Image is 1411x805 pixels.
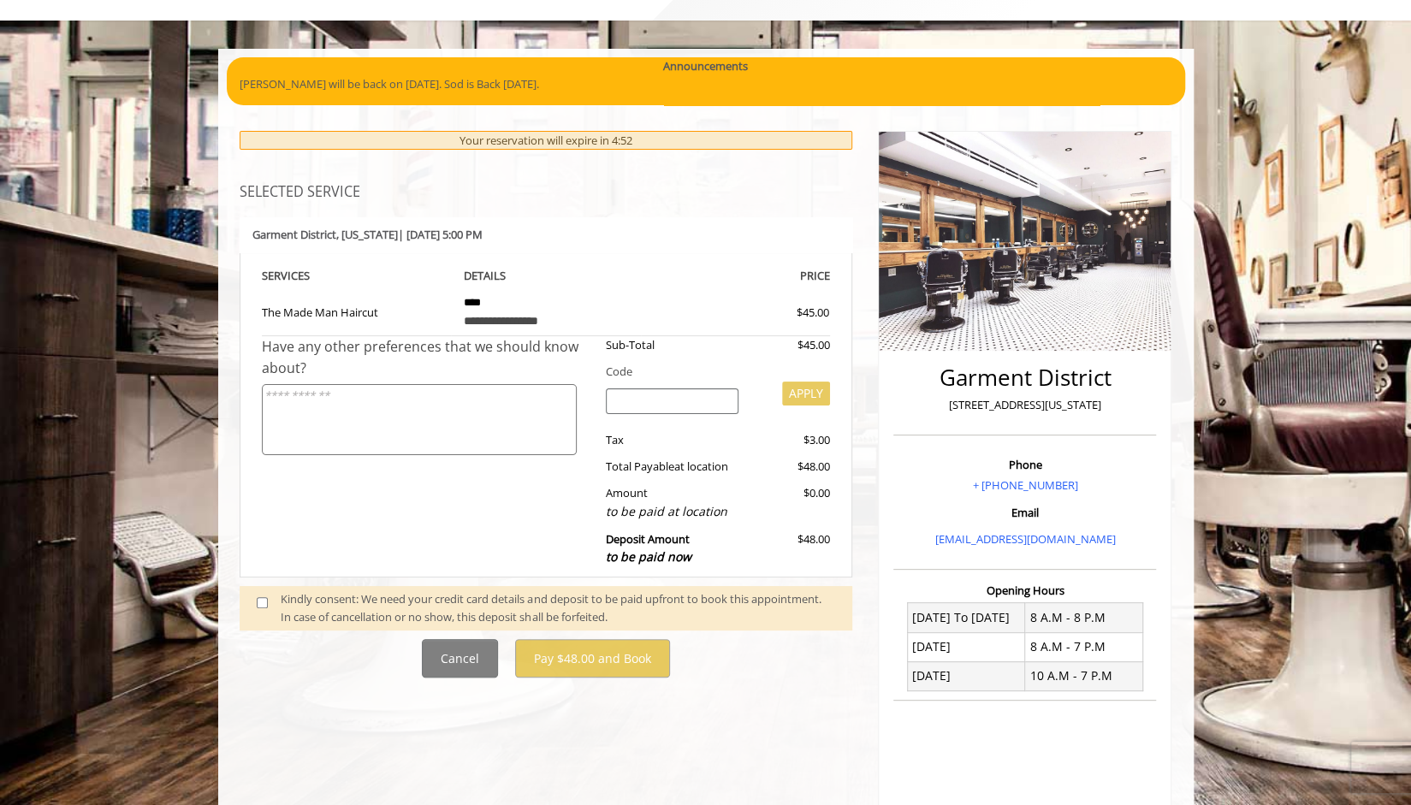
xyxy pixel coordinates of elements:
p: [PERSON_NAME] will be back on [DATE]. Sod is Back [DATE]. [240,75,1172,93]
h3: Opening Hours [893,584,1156,596]
a: + [PHONE_NUMBER] [972,477,1077,493]
td: [DATE] To [DATE] [907,603,1025,632]
td: 8 A.M - 7 P.M [1025,632,1143,661]
div: Have any other preferences that we should know about? [262,336,594,380]
span: to be paid now [606,548,691,565]
button: APPLY [782,382,830,405]
div: $48.00 [751,458,830,476]
td: 10 A.M - 7 P.M [1025,661,1143,690]
div: to be paid at location [606,502,738,521]
div: $3.00 [751,431,830,449]
h3: Email [898,506,1152,518]
span: , [US_STATE] [336,227,398,242]
td: 8 A.M - 8 P.M [1025,603,1143,632]
div: $45.00 [735,304,829,322]
h3: Phone [898,459,1152,471]
th: PRICE [641,266,831,286]
div: Tax [593,431,751,449]
div: $45.00 [751,336,830,354]
div: Kindly consent: We need your credit card details and deposit to be paid upfront to book this appo... [281,590,835,626]
b: Garment District | [DATE] 5:00 PM [252,227,483,242]
button: Cancel [422,639,498,678]
td: [DATE] [907,632,1025,661]
th: SERVICE [262,266,452,286]
td: [DATE] [907,661,1025,690]
h2: Garment District [898,365,1152,390]
th: DETAILS [451,266,641,286]
td: The Made Man Haircut [262,286,452,336]
div: $0.00 [751,484,830,521]
div: Code [593,363,830,381]
button: Pay $48.00 and Book [515,639,670,678]
span: at location [674,459,728,474]
a: [EMAIL_ADDRESS][DOMAIN_NAME] [934,531,1115,547]
span: S [304,268,310,283]
b: Announcements [663,57,748,75]
b: Deposit Amount [606,531,691,565]
div: Your reservation will expire in 4:52 [240,131,853,151]
h3: SELECTED SERVICE [240,185,853,200]
div: Amount [593,484,751,521]
p: [STREET_ADDRESS][US_STATE] [898,396,1152,414]
div: $48.00 [751,530,830,567]
div: Total Payable [593,458,751,476]
div: Sub-Total [593,336,751,354]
